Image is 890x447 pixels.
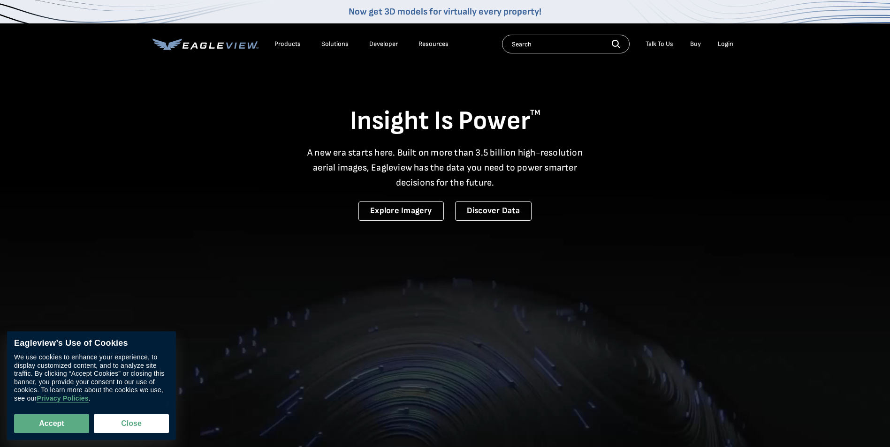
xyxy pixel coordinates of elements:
div: We use cookies to enhance your experience, to display customized content, and to analyze site tra... [14,353,169,402]
a: Discover Data [455,201,532,221]
div: Solutions [321,40,349,48]
a: Developer [369,40,398,48]
h1: Insight Is Power [152,105,738,138]
div: Login [718,40,733,48]
div: Talk To Us [646,40,673,48]
div: Resources [418,40,449,48]
a: Privacy Policies [37,395,88,402]
sup: TM [530,108,540,117]
div: Products [274,40,301,48]
button: Close [94,414,169,433]
a: Buy [690,40,701,48]
div: Eagleview’s Use of Cookies [14,338,169,349]
button: Accept [14,414,89,433]
p: A new era starts here. Built on more than 3.5 billion high-resolution aerial images, Eagleview ha... [302,145,589,190]
a: Explore Imagery [358,201,444,221]
a: Now get 3D models for virtually every property! [349,6,541,17]
input: Search [502,35,630,53]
